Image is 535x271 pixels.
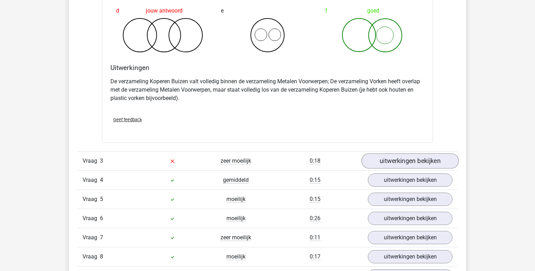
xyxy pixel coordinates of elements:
[83,233,100,242] span: Vraag
[368,193,452,206] a: uitwerkingen bekijken
[220,157,251,164] span: zeer moeilijk
[310,177,320,184] span: 0:15
[368,212,452,225] a: uitwerkingen bekijken
[110,77,425,102] p: De verzameling Koperen Buizen valt volledig binnen de verzameling Metalen Voorwerpen; De verzamel...
[325,4,327,18] span: f
[83,157,100,165] span: Vraag
[100,177,103,183] span: 4
[226,215,246,222] span: moeilijk
[226,253,246,260] span: moeilijk
[226,196,246,203] span: moeilijk
[116,4,210,18] div: jouw antwoord
[83,214,100,223] span: Vraag
[368,173,452,187] a: uitwerkingen bekijken
[100,253,103,260] span: 8
[83,195,100,203] span: Vraag
[83,176,100,184] span: Vraag
[368,250,452,263] a: uitwerkingen bekijken
[221,4,224,18] span: e
[100,196,103,202] span: 5
[368,231,452,244] a: uitwerkingen bekijken
[100,234,103,241] span: 7
[310,215,320,222] span: 0:26
[220,234,251,241] span: zeer moeilijk
[325,4,419,18] div: goed
[116,4,119,18] span: d
[310,253,320,260] span: 0:17
[223,177,249,184] span: gemiddeld
[100,157,103,164] span: 3
[310,234,320,241] span: 0:11
[362,153,459,169] a: uitwerkingen bekijken
[110,64,425,72] h4: Uitwerkingen
[83,253,100,261] span: Vraag
[310,157,320,164] span: 0:18
[310,196,320,203] span: 0:15
[113,117,142,122] span: Geef feedback
[100,215,103,222] span: 6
